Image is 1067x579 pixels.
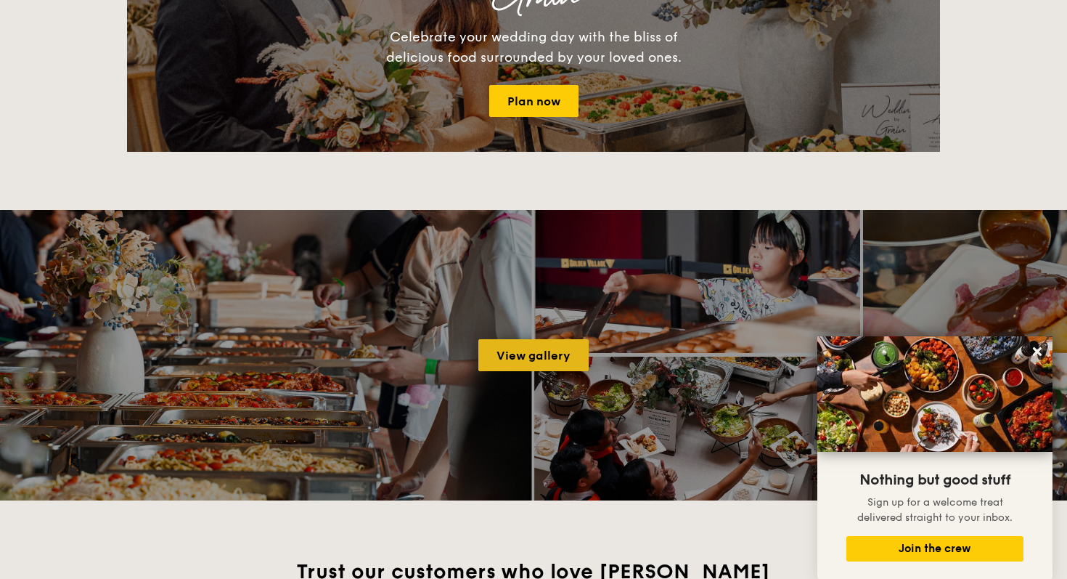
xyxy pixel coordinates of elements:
img: DSC07876-Edit02-Large.jpeg [817,336,1052,452]
button: Join the crew [846,536,1023,562]
div: Celebrate your wedding day with the bliss of delicious food surrounded by your loved ones. [370,27,697,68]
a: View gallery [478,339,589,371]
button: Close [1026,340,1049,363]
span: Sign up for a welcome treat delivered straight to your inbox. [857,496,1013,524]
a: Plan now [489,85,579,117]
span: Nothing but good stuff [859,471,1010,489]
